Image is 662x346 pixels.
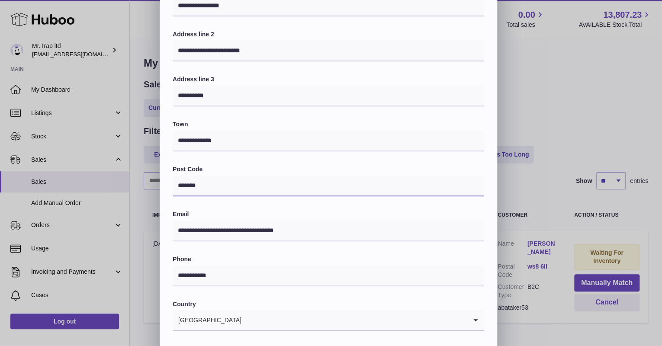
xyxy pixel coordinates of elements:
[173,310,242,330] span: [GEOGRAPHIC_DATA]
[173,30,484,38] label: Address line 2
[173,255,484,263] label: Phone
[173,120,484,128] label: Town
[173,310,484,331] div: Search for option
[173,210,484,218] label: Email
[242,310,467,330] input: Search for option
[173,300,484,308] label: Country
[173,165,484,173] label: Post Code
[173,75,484,83] label: Address line 3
